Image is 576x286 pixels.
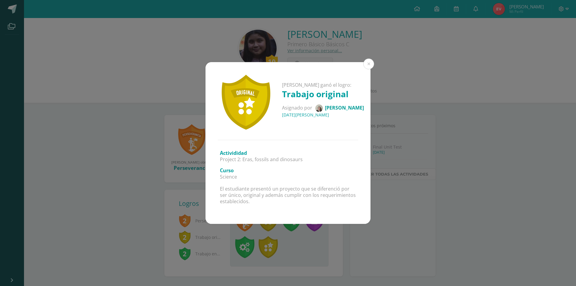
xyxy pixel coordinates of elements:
p: Asignado por [282,104,364,112]
h3: Activididad [220,150,356,156]
img: e13374153db29245dc702f856475cb54.png [315,104,323,112]
p: Project 2: Eras, fossils and dinosaurs [220,156,356,163]
span: [PERSON_NAME] [325,104,364,111]
p: El estudiante presentó un proyecto que se diferenció por ser único, original y además cumplir con... [220,186,356,204]
p: [PERSON_NAME] ganó el logro: [282,82,364,88]
h3: Curso [220,167,356,174]
h1: Trabajo original [282,88,364,100]
h4: [DATE][PERSON_NAME] [282,112,364,118]
button: Close (Esc) [363,59,374,69]
p: Science [220,174,356,180]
